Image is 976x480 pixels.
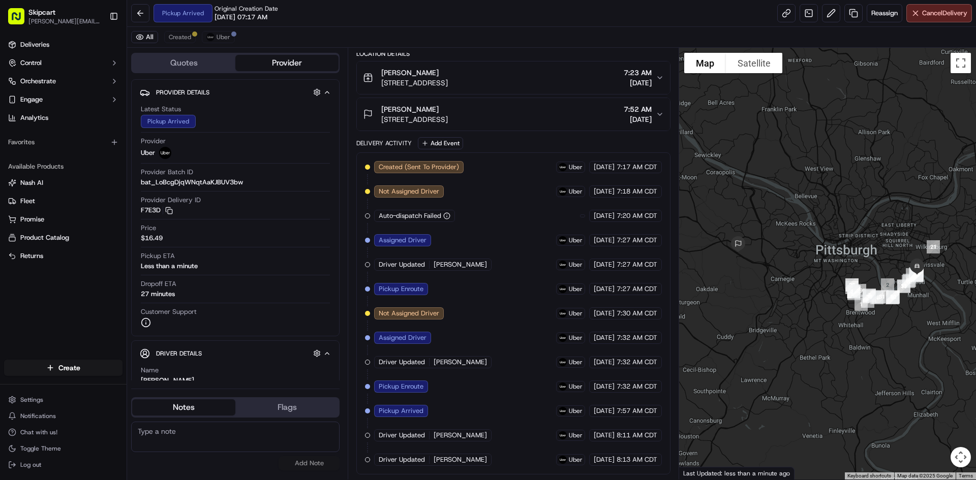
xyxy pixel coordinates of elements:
[4,409,123,423] button: Notifications
[132,399,235,415] button: Notes
[379,406,423,415] span: Pickup Arrived
[4,91,123,108] button: Engage
[164,31,196,43] button: Created
[4,193,123,209] button: Fleet
[624,104,652,114] span: 7:52 AM
[26,66,183,76] input: Got a question? Start typing here...
[559,309,567,317] img: uber-new-logo.jpeg
[4,211,123,228] button: Promise
[356,139,412,147] div: Delivery Activity
[569,431,583,439] span: Uber
[141,206,173,215] button: F7E3D
[96,147,163,157] span: API Documentation
[569,285,583,293] span: Uber
[141,223,156,233] span: Price
[617,211,657,220] span: 7:20 AM CDT
[594,211,615,220] span: [DATE]
[356,50,670,58] div: Location Details
[617,236,657,245] span: 7:27 AM CDT
[594,163,615,172] span: [DATE]
[140,84,331,101] button: Provider Details
[72,172,123,180] a: Powered byPylon
[20,251,43,261] span: Returns
[141,234,163,243] span: $16.49
[569,407,583,415] span: Uber
[859,284,880,306] div: 7
[20,147,78,157] span: Knowledge Base
[893,275,914,297] div: 33
[141,290,175,299] div: 27 minutes
[141,137,166,146] span: Provider
[10,97,28,115] img: 1736555255976-a54dd68f-1ca7-489b-9aae-adbdc363a1c4
[156,88,209,97] span: Provider Details
[867,4,902,22] button: Reassign
[559,261,567,269] img: uber-new-logo.jpeg
[594,455,615,464] span: [DATE]
[202,31,235,43] button: Uber
[569,456,583,464] span: Uber
[617,333,657,342] span: 7:32 AM CDT
[617,431,657,440] span: 8:11 AM CDT
[559,334,567,342] img: uber-new-logo.jpeg
[569,382,583,391] span: Uber
[215,13,267,22] span: [DATE] 07:17 AM
[594,260,615,269] span: [DATE]
[617,358,657,367] span: 7:32 AM CDT
[379,431,425,440] span: Driver Updated
[569,261,583,269] span: Uber
[28,17,101,25] button: [PERSON_NAME][EMAIL_ADDRESS][DOMAIN_NAME]
[899,270,920,291] div: 34
[434,358,487,367] span: [PERSON_NAME]
[6,143,82,162] a: 📗Knowledge Base
[559,431,567,439] img: uber-new-logo.jpeg
[624,68,652,78] span: 7:23 AM
[882,286,904,307] div: 32
[841,274,863,296] div: 27
[379,309,439,318] span: Not Assigned Driver
[82,143,167,162] a: 💻API Documentation
[4,248,123,264] button: Returns
[4,73,123,89] button: Orchestrate
[906,4,972,22] button: CancelDelivery
[141,279,176,289] span: Dropoff ETA
[434,431,487,440] span: [PERSON_NAME]
[381,68,439,78] span: [PERSON_NAME]
[617,406,657,415] span: 7:57 AM CDT
[4,360,123,376] button: Create
[20,233,69,242] span: Product Catalog
[594,431,615,440] span: [DATE]
[902,264,923,285] div: 35
[877,274,898,296] div: 2
[594,333,615,342] span: [DATE]
[4,110,123,126] a: Analytics
[569,334,583,342] span: Uber
[4,458,123,472] button: Log out
[594,382,615,391] span: [DATE]
[28,7,55,17] span: Skipcart
[4,393,123,407] button: Settings
[235,399,339,415] button: Flags
[617,309,657,318] span: 7:30 AM CDT
[379,260,425,269] span: Driver Updated
[923,236,944,258] div: 21
[559,285,567,293] img: uber-new-logo.jpeg
[617,284,657,294] span: 7:27 AM CDT
[10,41,185,57] p: Welcome 👋
[141,251,175,261] span: Pickup ETA
[141,376,194,385] div: [PERSON_NAME]
[20,197,35,206] span: Fleet
[569,236,583,244] span: Uber
[4,441,123,456] button: Toggle Theme
[20,412,56,420] span: Notifications
[357,61,669,94] button: [PERSON_NAME][STREET_ADDRESS]7:23 AM[DATE]
[569,309,583,317] span: Uber
[141,168,193,177] span: Provider Batch ID
[159,147,171,159] img: uber-new-logo.jpeg
[379,455,425,464] span: Driver Updated
[434,260,487,269] span: [PERSON_NAME]
[8,233,118,242] a: Product Catalog
[418,137,463,149] button: Add Event
[4,37,123,53] a: Deliveries
[215,5,278,13] span: Original Creation Date
[859,286,880,307] div: 30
